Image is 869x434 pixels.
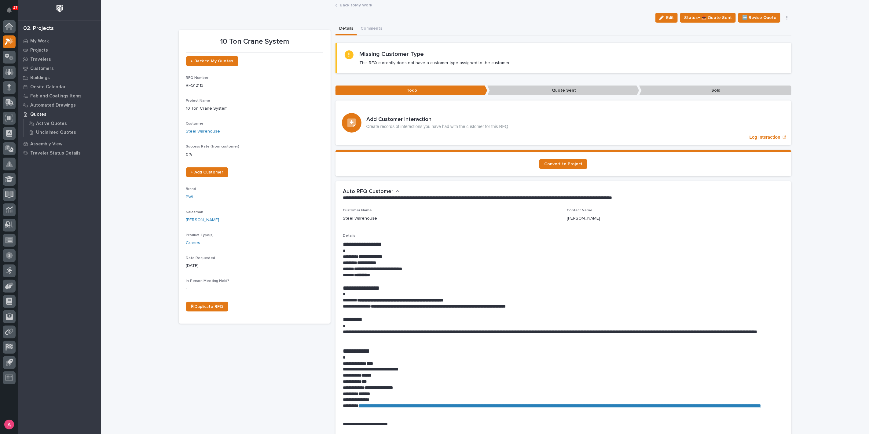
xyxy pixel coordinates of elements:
p: 0 % [186,151,323,158]
a: [PERSON_NAME] [186,217,219,223]
span: RFQ Number [186,76,209,80]
p: This RFQ currently does not have a customer type assigned to the customer [360,60,510,66]
a: Assembly View [18,139,101,148]
a: Traveler Status Details [18,148,101,158]
p: Travelers [30,57,51,62]
span: Project Name [186,99,211,103]
a: Cranes [186,240,200,246]
a: Fab and Coatings Items [18,91,101,100]
span: Customer [186,122,204,126]
button: users-avatar [3,418,16,431]
a: My Work [18,36,101,46]
span: 🆕 Revise Quote [742,14,776,21]
p: Quotes [30,112,46,117]
span: In-Person Meeting Held? [186,279,229,283]
span: Brand [186,187,196,191]
p: Log Interaction [750,135,780,140]
a: Quotes [18,110,101,119]
a: Automated Drawings [18,100,101,110]
button: 🆕 Revise Quote [738,13,780,23]
p: 47 [13,6,17,10]
p: Traveler Status Details [30,151,81,156]
span: Contact Name [567,209,593,212]
span: Product Type(s) [186,233,214,237]
button: Details [335,23,357,35]
button: Auto RFQ Customer [343,188,400,195]
a: Customers [18,64,101,73]
div: Notifications47 [8,7,16,17]
button: Notifications [3,4,16,16]
span: + Add Customer [191,170,223,174]
span: Convert to Project [544,162,582,166]
span: Status→ 📤 Quote Sent [684,14,732,21]
a: Back toMy Work [340,1,372,8]
p: Onsite Calendar [30,84,66,90]
p: Projects [30,48,48,53]
span: Details [343,234,355,238]
p: Sold [639,86,791,96]
p: Fab and Coatings Items [30,93,82,99]
span: Date Requested [186,256,215,260]
p: Buildings [30,75,50,81]
h2: Missing Customer Type [360,50,424,58]
span: Edit [666,15,674,20]
a: PWI [186,194,193,200]
a: + Add Customer [186,167,228,177]
p: Automated Drawings [30,103,76,108]
span: Customer Name [343,209,372,212]
p: 10 Ton Crane System [186,37,323,46]
p: [PERSON_NAME] [567,215,600,222]
a: Unclaimed Quotes [24,128,101,137]
a: Projects [18,46,101,55]
button: Edit [655,13,678,23]
div: 02. Projects [23,25,54,32]
h3: Add Customer Interaction [366,116,508,123]
p: [DATE] [186,263,323,269]
a: ⎘ Duplicate RFQ [186,302,228,312]
p: Todo [335,86,487,96]
p: 10 Ton Crane System [186,105,323,112]
p: Active Quotes [36,121,67,126]
a: Steel Warehouse [186,128,220,135]
p: Quote Sent [487,86,639,96]
span: Salesman [186,210,204,214]
span: ⎘ Duplicate RFQ [191,305,223,309]
a: Buildings [18,73,101,82]
a: Active Quotes [24,119,101,128]
p: - [186,286,323,292]
p: Assembly View [30,141,62,147]
button: Comments [357,23,386,35]
h2: Auto RFQ Customer [343,188,393,195]
p: My Work [30,38,49,44]
a: Onsite Calendar [18,82,101,91]
p: Steel Warehouse [343,215,377,222]
button: Status→ 📤 Quote Sent [680,13,736,23]
a: Travelers [18,55,101,64]
img: Workspace Logo [54,3,65,14]
p: RFQ12113 [186,82,323,89]
span: Success Rate (from customer) [186,145,240,148]
a: Convert to Project [539,159,587,169]
p: Create records of interactions you have had with the customer for this RFQ [366,124,508,129]
a: ← Back to My Quotes [186,56,238,66]
p: Unclaimed Quotes [36,130,76,135]
p: Customers [30,66,54,71]
span: ← Back to My Quotes [191,59,233,63]
a: Log Interaction [335,100,791,145]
